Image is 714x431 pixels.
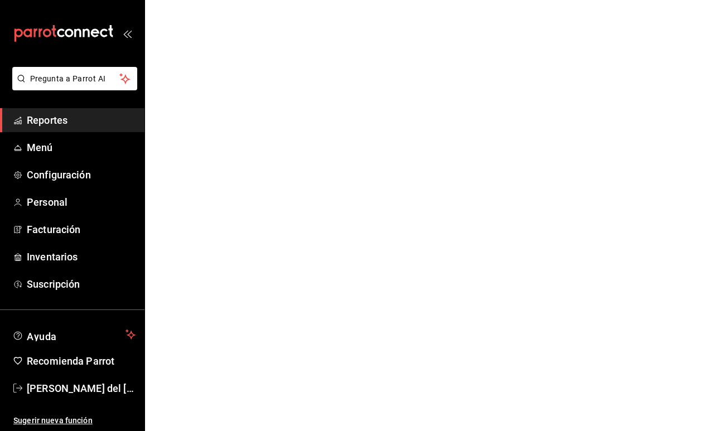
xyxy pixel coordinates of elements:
[27,195,136,210] span: Personal
[27,167,136,182] span: Configuración
[123,29,132,38] button: open_drawer_menu
[27,328,121,341] span: Ayuda
[27,277,136,292] span: Suscripción
[8,81,137,93] a: Pregunta a Parrot AI
[27,140,136,155] span: Menú
[27,222,136,237] span: Facturación
[13,415,136,427] span: Sugerir nueva función
[30,73,120,85] span: Pregunta a Parrot AI
[27,113,136,128] span: Reportes
[27,249,136,264] span: Inventarios
[27,353,136,369] span: Recomienda Parrot
[27,381,136,396] span: [PERSON_NAME] del [PERSON_NAME]
[12,67,137,90] button: Pregunta a Parrot AI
